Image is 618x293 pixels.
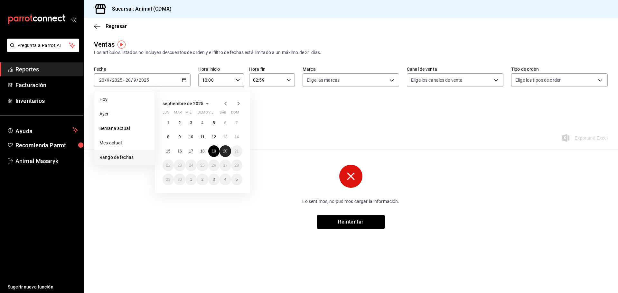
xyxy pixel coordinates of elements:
[174,174,185,185] button: 30 de septiembre de 2025
[197,145,208,157] button: 18 de septiembre de 2025
[189,149,193,153] abbr: 17 de septiembre de 2025
[185,174,197,185] button: 1 de octubre de 2025
[185,145,197,157] button: 17 de septiembre de 2025
[223,163,227,168] abbr: 27 de septiembre de 2025
[200,135,204,139] abbr: 11 de septiembre de 2025
[515,77,562,83] span: Elige los tipos de orden
[190,177,192,182] abbr: 1 de octubre de 2025
[99,140,149,146] span: Mes actual
[220,110,226,117] abbr: sábado
[212,149,216,153] abbr: 19 de septiembre de 2025
[166,149,170,153] abbr: 15 de septiembre de 2025
[224,177,226,182] abbr: 4 de octubre de 2025
[94,40,115,49] div: Ventas
[15,126,70,134] span: Ayuda
[15,96,78,105] span: Inventarios
[189,163,193,168] abbr: 24 de septiembre de 2025
[163,160,174,171] button: 22 de septiembre de 2025
[231,160,242,171] button: 28 de septiembre de 2025
[208,131,220,143] button: 12 de septiembre de 2025
[163,145,174,157] button: 15 de septiembre de 2025
[17,42,69,49] span: Pregunta a Parrot AI
[174,160,185,171] button: 23 de septiembre de 2025
[125,78,131,83] input: --
[136,78,138,83] span: /
[131,78,133,83] span: /
[185,160,197,171] button: 24 de septiembre de 2025
[190,121,192,125] abbr: 3 de septiembre de 2025
[213,121,215,125] abbr: 5 de septiembre de 2025
[185,110,192,117] abbr: miércoles
[236,121,238,125] abbr: 7 de septiembre de 2025
[197,110,235,117] abbr: jueves
[208,145,220,157] button: 19 de septiembre de 2025
[220,160,231,171] button: 27 de septiembre de 2025
[7,39,79,52] button: Pregunta a Parrot AI
[8,284,78,290] span: Sugerir nueva función
[224,121,226,125] abbr: 6 de septiembre de 2025
[15,141,78,150] span: Recomienda Parrot
[201,121,204,125] abbr: 4 de septiembre de 2025
[208,117,220,129] button: 5 de septiembre de 2025
[138,78,149,83] input: ----
[166,163,170,168] abbr: 22 de septiembre de 2025
[105,78,107,83] span: /
[236,177,238,182] abbr: 5 de octubre de 2025
[174,131,185,143] button: 9 de septiembre de 2025
[212,135,216,139] abbr: 12 de septiembre de 2025
[110,78,112,83] span: /
[231,131,242,143] button: 14 de septiembre de 2025
[177,163,182,168] abbr: 23 de septiembre de 2025
[511,67,608,71] label: Tipo de orden
[201,177,204,182] abbr: 2 de octubre de 2025
[220,117,231,129] button: 6 de septiembre de 2025
[107,78,110,83] input: --
[189,135,193,139] abbr: 10 de septiembre de 2025
[177,177,182,182] abbr: 30 de septiembre de 2025
[235,135,239,139] abbr: 14 de septiembre de 2025
[99,111,149,117] span: Ayer
[223,135,227,139] abbr: 13 de septiembre de 2025
[185,117,197,129] button: 3 de septiembre de 2025
[15,81,78,89] span: Facturación
[94,23,127,29] button: Regresar
[117,41,126,49] img: Tooltip marker
[198,67,244,71] label: Hora inicio
[235,149,239,153] abbr: 21 de septiembre de 2025
[223,149,227,153] abbr: 20 de septiembre de 2025
[94,67,191,71] label: Fecha
[163,117,174,129] button: 1 de septiembre de 2025
[200,163,204,168] abbr: 25 de septiembre de 2025
[220,145,231,157] button: 20 de septiembre de 2025
[167,135,169,139] abbr: 8 de septiembre de 2025
[249,67,295,71] label: Hora fin
[174,145,185,157] button: 16 de septiembre de 2025
[174,110,182,117] abbr: martes
[231,117,242,129] button: 7 de septiembre de 2025
[177,149,182,153] abbr: 16 de septiembre de 2025
[231,110,239,117] abbr: domingo
[167,121,169,125] abbr: 1 de septiembre de 2025
[112,78,123,83] input: ----
[107,5,172,13] h3: Sucursal: Animal (CDMX)
[212,163,216,168] abbr: 26 de septiembre de 2025
[99,78,105,83] input: --
[411,77,463,83] span: Elige los canales de venta
[163,110,169,117] abbr: lunes
[99,125,149,132] span: Semana actual
[133,78,136,83] input: --
[208,110,213,117] abbr: viernes
[15,65,78,74] span: Reportes
[307,77,340,83] span: Elige las marcas
[200,149,204,153] abbr: 18 de septiembre de 2025
[163,100,211,107] button: septiembre de 2025
[220,131,231,143] button: 13 de septiembre de 2025
[213,177,215,182] abbr: 3 de octubre de 2025
[106,23,127,29] span: Regresar
[123,78,125,83] span: -
[71,17,76,22] button: open_drawer_menu
[15,157,78,165] span: Animal Masaryk
[235,163,239,168] abbr: 28 de septiembre de 2025
[185,131,197,143] button: 10 de septiembre de 2025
